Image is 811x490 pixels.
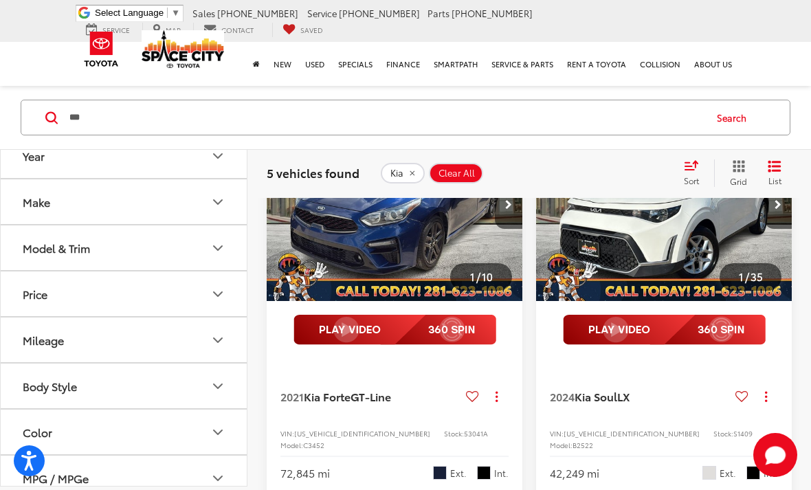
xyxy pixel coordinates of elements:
[167,8,168,18] span: ​
[1,225,248,270] button: Model & TrimModel & Trim
[76,27,127,71] img: Toyota
[733,428,753,438] span: S1409
[280,465,330,481] div: 72,845 mi
[730,175,747,187] span: Grid
[23,241,90,254] div: Model & Trim
[494,467,509,480] span: Int.
[744,272,751,282] span: /
[266,109,524,301] div: 2021 Kia Forte GT-Line 0
[23,287,47,300] div: Price
[702,466,716,480] span: Snow White Pearl
[95,8,180,18] a: Select Language​
[1,364,248,408] button: Body StyleBody Style
[475,272,482,282] span: /
[754,384,778,408] button: Actions
[757,159,792,187] button: List View
[379,42,427,86] a: Finance
[171,8,180,18] span: ▼
[351,388,391,404] span: GT-Line
[470,269,475,284] span: 1
[339,7,420,19] span: [PHONE_NUMBER]
[477,466,491,480] span: Black
[704,100,766,135] button: Search
[550,389,730,404] a: 2024Kia SoulLX
[485,384,509,408] button: Actions
[210,193,226,210] div: Make
[560,42,633,86] a: Rent a Toyota
[753,433,797,477] svg: Start Chat
[495,181,522,229] button: Next image
[677,159,714,187] button: Select sort value
[76,23,140,37] a: Service
[304,388,351,404] span: Kia Forte
[550,428,564,438] span: VIN:
[429,163,483,183] button: Clear All
[102,25,130,35] span: Service
[23,379,77,392] div: Body Style
[1,179,248,224] button: MakeMake
[433,466,447,480] span: Deep Sea Blue
[210,147,226,164] div: Year
[535,109,793,302] img: 2024 Kia Soul LX
[739,269,744,284] span: 1
[298,42,331,86] a: Used
[331,42,379,86] a: Specials
[485,42,560,86] a: Service & Parts
[1,271,248,316] button: PricePrice
[266,109,524,301] a: 2021 Kia Forte GT-Line2021 Kia Forte GT-Line2021 Kia Forte GT-Line2021 Kia Forte GT-Line
[193,23,264,37] a: Contact
[280,440,303,450] span: Model:
[720,467,736,480] span: Ext.
[550,440,573,450] span: Model:
[427,7,449,19] span: Parts
[23,195,50,208] div: Make
[535,109,793,301] a: 2024 Kia Soul LX2024 Kia Soul LX2024 Kia Soul LX2024 Kia Soul LX
[496,391,498,402] span: dropdown dots
[450,467,467,480] span: Ext.
[550,388,575,404] span: 2024
[266,109,524,302] img: 2021 Kia Forte GT-Line
[1,318,248,362] button: MileageMileage
[267,42,298,86] a: New
[23,425,52,438] div: Color
[746,466,760,480] span: Black
[765,391,767,402] span: dropdown dots
[217,7,298,19] span: [PHONE_NUMBER]
[452,7,533,19] span: [PHONE_NUMBER]
[427,42,485,86] a: SmartPath
[294,428,430,438] span: [US_VEHICLE_IDENTIFICATION_NUMBER]
[390,168,403,179] span: Kia
[1,133,248,178] button: YearYear
[267,164,359,181] span: 5 vehicles found
[550,465,599,481] div: 42,249 mi
[280,389,460,404] a: 2021Kia ForteGT-Line
[272,23,333,37] a: My Saved Vehicles
[687,42,739,86] a: About Us
[210,423,226,440] div: Color
[753,433,797,477] button: Toggle Chat Window
[246,42,267,86] a: Home
[23,471,89,485] div: MPG / MPGe
[280,388,304,404] span: 2021
[564,428,700,438] span: [US_VEHICLE_IDENTIFICATION_NUMBER]
[210,285,226,302] div: Price
[381,163,425,183] button: remove Kia
[221,25,254,35] span: Contact
[464,428,488,438] span: 53041A
[192,7,215,19] span: Sales
[95,8,164,18] span: Select Language
[68,101,704,134] input: Search by Make, Model, or Keyword
[303,440,324,450] span: C3452
[280,428,294,438] span: VIN:
[210,377,226,394] div: Body Style
[210,239,226,256] div: Model & Trim
[210,469,226,486] div: MPG / MPGe
[573,440,593,450] span: B2522
[764,181,792,229] button: Next image
[166,25,181,35] span: Map
[438,168,475,179] span: Clear All
[23,149,45,162] div: Year
[633,42,687,86] a: Collision
[307,7,337,19] span: Service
